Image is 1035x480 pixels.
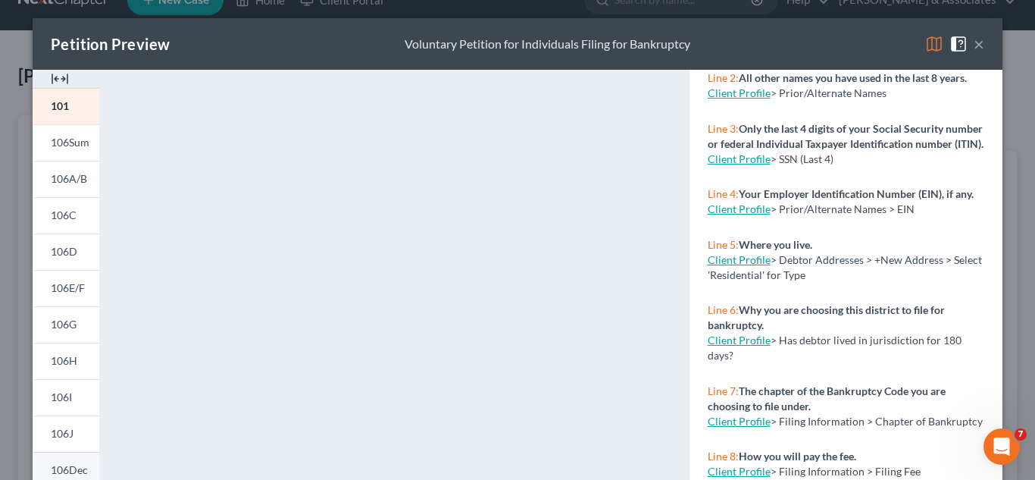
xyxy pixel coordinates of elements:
[771,86,886,99] span: > Prior/Alternate Names
[771,415,983,428] span: > Filing Information > Chapter of Bankruptcy
[51,209,77,221] span: 106C
[51,245,77,258] span: 106D
[51,70,69,88] img: expand-e0f6d898513216a626fdd78e52531dac95497ffd26381d4c15ee2fc46db09dca.svg
[33,234,99,270] a: 106D
[405,36,690,53] div: Voluntary Petition for Individuals Filing for Bankruptcy
[708,303,739,316] span: Line 6:
[708,71,739,84] span: Line 2:
[51,391,72,403] span: 106I
[51,427,73,440] span: 106J
[739,238,812,251] strong: Where you live.
[51,318,77,331] span: 106G
[51,33,170,55] div: Petition Preview
[739,187,974,200] strong: Your Employer Identification Number (EIN), if any.
[708,122,983,150] strong: Only the last 4 digits of your Social Security number or federal Individual Taxpayer Identificati...
[708,384,739,397] span: Line 7:
[708,152,771,165] a: Client Profile
[33,88,99,124] a: 101
[949,35,968,53] img: help-close-5ba153eb36485ed6c1ea00a893f15db1cb9b99d6cae46e1a8edb6c62d00a1a76.svg
[51,463,88,476] span: 106Dec
[974,35,984,53] button: ×
[51,354,77,367] span: 106H
[708,415,771,428] a: Client Profile
[33,124,99,161] a: 106Sum
[33,379,99,416] a: 106I
[708,465,771,478] a: Client Profile
[33,161,99,197] a: 106A/B
[708,122,739,135] span: Line 3:
[33,270,99,306] a: 106E/F
[51,136,89,149] span: 106Sum
[925,35,943,53] img: map-eea8200ae884c6f1103ae1953ef3d486a96c86aabb227e865a55264e3737af1f.svg
[51,172,87,185] span: 106A/B
[33,343,99,379] a: 106H
[708,450,739,463] span: Line 8:
[708,253,771,266] a: Client Profile
[771,202,915,215] span: > Prior/Alternate Names > EIN
[708,303,945,331] strong: Why you are choosing this district to file for bankruptcy.
[708,384,946,413] strong: The chapter of the Bankruptcy Code you are choosing to file under.
[708,334,962,362] span: > Has debtor lived in jurisdiction for 180 days?
[708,238,739,251] span: Line 5:
[708,334,771,347] a: Client Profile
[708,202,771,215] a: Client Profile
[708,86,771,99] a: Client Profile
[739,71,967,84] strong: All other names you have used in the last 8 years.
[1015,428,1027,441] span: 7
[708,187,739,200] span: Line 4:
[771,152,833,165] span: > SSN (Last 4)
[983,428,1020,465] iframe: Intercom live chat
[708,253,982,281] span: > Debtor Addresses > +New Address > Select 'Residential' for Type
[739,450,856,463] strong: How you will pay the fee.
[33,197,99,234] a: 106C
[771,465,921,478] span: > Filing Information > Filing Fee
[51,281,85,294] span: 106E/F
[51,99,69,112] span: 101
[33,306,99,343] a: 106G
[33,416,99,452] a: 106J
